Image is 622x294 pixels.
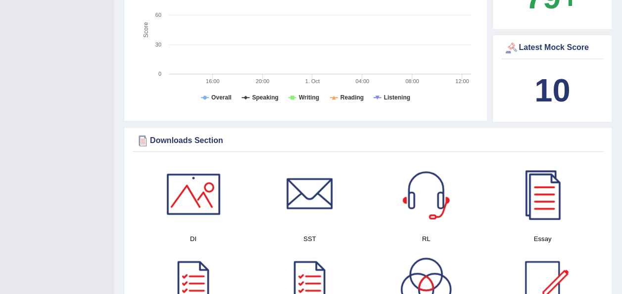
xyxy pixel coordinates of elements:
tspan: Writing [299,94,319,101]
text: 08:00 [405,78,419,84]
h4: RL [373,234,479,244]
b: 10 [534,72,570,108]
text: 16:00 [206,78,220,84]
text: 04:00 [355,78,369,84]
tspan: Listening [384,94,410,101]
text: 30 [155,42,161,48]
tspan: 1. Oct [305,78,320,84]
text: 20:00 [256,78,270,84]
text: 12:00 [455,78,469,84]
tspan: Speaking [252,94,278,101]
text: 0 [158,71,161,77]
h4: DI [140,234,246,244]
text: 60 [155,12,161,18]
tspan: Reading [340,94,364,101]
div: Latest Mock Score [504,41,601,55]
h4: SST [256,234,363,244]
tspan: Score [143,22,149,38]
h4: Essay [489,234,596,244]
tspan: Overall [211,94,232,101]
div: Downloads Section [135,133,601,148]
